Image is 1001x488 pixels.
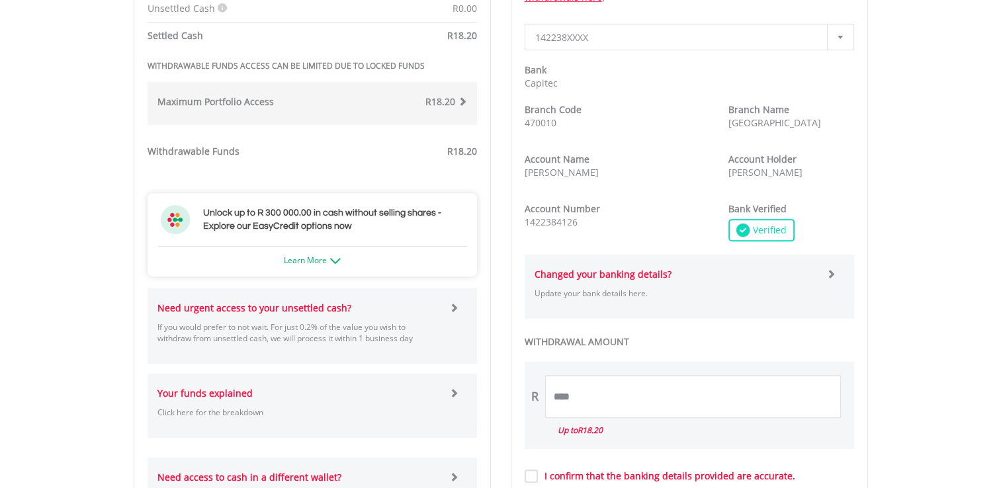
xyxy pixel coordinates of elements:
[157,95,274,108] strong: Maximum Portfolio Access
[750,224,787,237] span: Verified
[525,335,854,348] label: WITHDRAWAL AMOUNT
[525,153,589,165] strong: Account Name
[203,206,464,233] h3: Unlock up to R 300 000.00 in cash without selling shares - Explore our EasyCredit options now
[148,145,239,157] strong: Withdrawable Funds
[447,29,477,42] span: R18.20
[157,387,253,399] strong: Your funds explained
[558,425,603,436] i: Up to
[330,258,341,264] img: ec-arrow-down.png
[525,116,556,129] span: 470010
[157,407,440,418] p: Click here for the breakdown
[531,388,539,405] div: R
[728,153,797,165] strong: Account Holder
[728,103,789,116] strong: Branch Name
[161,205,190,234] img: ec-flower.svg
[535,268,672,280] strong: Changed your banking details?
[535,288,817,299] p: Update your bank details here.
[148,60,425,71] strong: WITHDRAWABLE FUNDS ACCESS CAN BE LIMITED DUE TO LOCKED FUNDS
[525,216,578,228] span: 1422384126
[284,255,341,266] a: Learn More
[453,2,477,15] span: R0.00
[578,425,603,436] span: R18.20
[535,24,824,51] span: 142238XXXX
[728,166,803,179] span: [PERSON_NAME]
[525,77,558,89] span: Capitec
[525,63,546,76] strong: Bank
[148,29,203,42] strong: Settled Cash
[525,103,582,116] strong: Branch Code
[425,95,455,108] span: R18.20
[728,116,821,129] span: [GEOGRAPHIC_DATA]
[525,166,599,179] span: [PERSON_NAME]
[157,302,351,314] strong: Need urgent access to your unsettled cash?
[157,321,440,344] p: If you would prefer to not wait. For just 0.2% of the value you wish to withdraw from unsettled c...
[525,202,600,215] strong: Account Number
[728,202,787,215] strong: Bank Verified
[157,471,341,483] strong: Need access to cash in a different wallet?
[538,469,795,483] label: I confirm that the banking details provided are accurate.
[148,2,215,15] span: Unsettled Cash
[447,145,477,157] span: R18.20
